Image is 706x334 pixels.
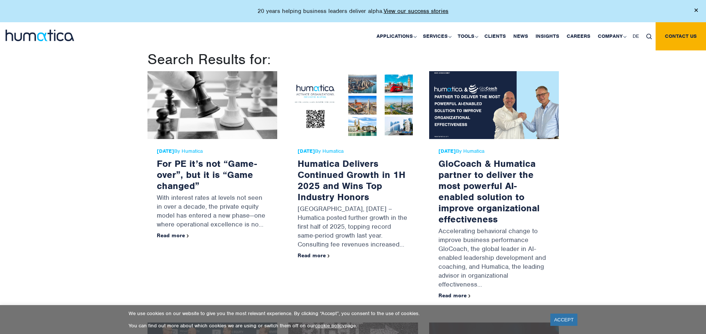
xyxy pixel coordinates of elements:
a: View our success stories [384,7,448,15]
img: arrowicon [187,234,189,238]
span: By Humatica [438,148,550,154]
strong: [DATE] [298,148,315,154]
a: Careers [563,22,594,50]
a: Applications [373,22,419,50]
p: We use cookies on our website to give you the most relevant experience. By clicking “Accept”, you... [129,310,541,317]
p: [GEOGRAPHIC_DATA], [DATE] – Humatica posted further growth in the first half of 2025, topping rec... [298,202,409,252]
p: You can find out more about which cookies we are using or switch them off on our page. [129,323,541,329]
span: DE [633,33,639,39]
span: By Humatica [298,148,409,154]
a: Company [594,22,629,50]
p: Accelerating behavioral change to improve business performance GloCoach, the global leader in AI-... [438,225,550,292]
a: Humatica Delivers Continued Growth in 1H 2025 and Wins Top Industry Honors [298,158,405,203]
strong: [DATE] [438,148,456,154]
a: cookie policy [315,323,345,329]
img: logo [6,30,74,41]
a: Insights [532,22,563,50]
strong: [DATE] [157,148,174,154]
img: arrowicon [468,294,471,298]
a: For PE it’s not “Game-over”, but it is “Game changed” [157,158,257,192]
img: Humatica Delivers Continued Growth in 1H 2025 and Wins Top Industry Honors [288,71,418,139]
img: search_icon [646,34,652,39]
a: Read more [298,252,330,259]
a: Read more [157,232,189,239]
a: Tools [454,22,481,50]
a: Services [419,22,454,50]
h1: Search Results for: [148,50,559,68]
p: 20 years helping business leaders deliver alpha. [258,7,448,15]
a: Contact us [656,22,706,50]
p: With interest rates at levels not seen in over a decade, the private equity model has entered a n... [157,191,268,232]
img: For PE it’s not “Game-over”, but it is “Game changed” [148,71,277,139]
a: News [510,22,532,50]
a: Read more [438,292,471,299]
img: GloCoach & Humatica partner to deliver the most powerful AI-enabled solution to improve organizat... [429,71,559,139]
span: By Humatica [157,148,268,154]
a: DE [629,22,643,50]
img: arrowicon [328,254,330,258]
a: ACCEPT [550,314,577,326]
a: Clients [481,22,510,50]
a: GloCoach & Humatica partner to deliver the most powerful AI-enabled solution to improve organizat... [438,158,540,225]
